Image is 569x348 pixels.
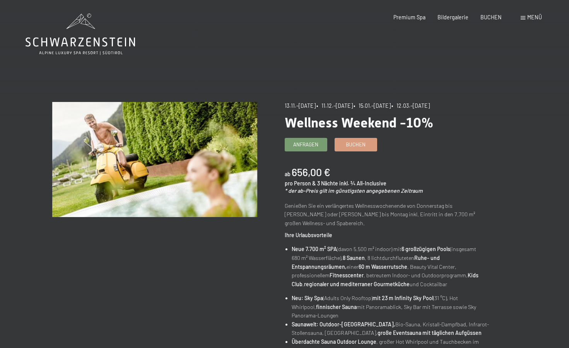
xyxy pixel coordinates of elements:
strong: finnischer Sauna [316,304,357,310]
strong: Ruhe- und Entspannungsräumen, [292,255,440,270]
strong: Überdachte Sauna Outdoor Lounge [292,338,376,345]
a: Anfragen [285,138,327,151]
strong: regionaler und mediterraner Gourmetküche [304,281,410,287]
span: Anfragen [293,141,318,148]
em: * der ab-Preis gilt im günstigsten angegebenen Zeitraum [285,187,423,194]
span: Buchen [346,141,366,148]
span: • 15.01.–[DATE] [354,102,391,109]
span: • 12.03.–[DATE] [391,102,430,109]
strong: 6 großzügigen Pools [402,246,450,252]
li: (davon 5.500 m² indoor) mit (insgesamt 680 m² Wasserfläche), , 8 lichtdurchfluteten einer , Beaut... [292,245,490,289]
strong: Ihre Urlaubsvorteile [285,232,332,238]
span: 3 Nächte [317,180,338,187]
span: 13.11.–[DATE] [285,102,316,109]
strong: Kids Club [292,272,478,287]
b: 656,00 € [292,166,330,178]
p: Genießen Sie ein verlängertes Wellnesswochenende von Donnerstag bis [PERSON_NAME] oder [PERSON_NA... [285,202,490,228]
li: (Adults Only Rooftop) (31 °C), Hot Whirlpool, mit Panoramablick, Sky Bar mit Terrasse sowie Sky P... [292,294,490,320]
strong: 60 m Wasserrutsche [359,263,407,270]
li: Bio-Sauna, Kristall-Dampfbad, Infrarot-Stollensauna, [GEOGRAPHIC_DATA], [292,320,490,338]
span: Wellness Weekend -10% [285,115,433,131]
strong: Neue 7.700 m² SPA [292,246,337,252]
strong: Fitnesscenter [330,272,364,278]
strong: mit 23 m Infinity Sky Pool [372,295,433,301]
span: Menü [527,14,542,20]
a: Premium Spa [393,14,425,20]
span: ab [285,171,290,177]
a: Bildergalerie [437,14,468,20]
strong: Saunawelt: Outdoor-[GEOGRAPHIC_DATA], [292,321,395,328]
a: BUCHEN [480,14,502,20]
span: inkl. ¾ All-Inclusive [339,180,386,187]
strong: 8 Saunen [343,255,365,261]
strong: große Eventsauna mit täglichen Aufgüssen [378,329,482,336]
span: pro Person & [285,180,316,187]
strong: Neu: Sky Spa [292,295,323,301]
span: • 11.12.–[DATE] [316,102,353,109]
a: Buchen [335,138,377,151]
img: Wellness Weekend -10% [52,102,257,217]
